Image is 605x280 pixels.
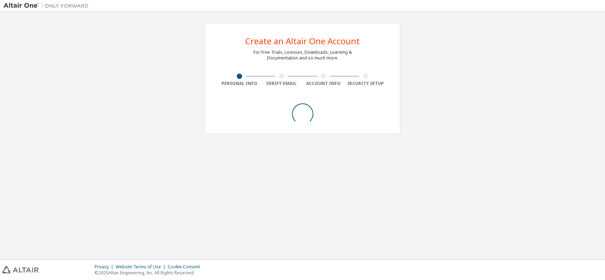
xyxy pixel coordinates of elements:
[4,2,92,9] img: Altair One
[219,81,261,86] div: Personal Info
[245,37,360,45] div: Create an Altair One Account
[2,266,39,274] img: altair_logo.svg
[95,270,204,276] p: © 2025 Altair Engineering, Inc. All Rights Reserved.
[116,264,168,270] div: Website Terms of Use
[253,50,352,61] div: For Free Trials, Licenses, Downloads, Learning & Documentation and so much more.
[344,81,387,86] div: Security Setup
[95,264,116,270] div: Privacy
[168,264,204,270] div: Cookie Consent
[261,81,303,86] div: Verify Email
[303,81,345,86] div: Account Info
